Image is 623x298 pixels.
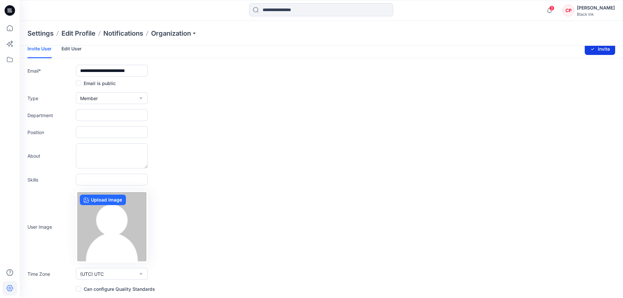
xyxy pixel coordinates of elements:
label: About [27,152,73,159]
label: Position [27,129,73,136]
label: Email is public [76,79,116,87]
label: Skills [27,176,73,183]
span: Member [80,95,98,102]
button: Invite [585,43,615,55]
label: Time Zone [27,271,73,277]
label: Department [27,112,73,119]
a: Notifications [103,29,143,38]
a: Edit User [61,40,82,57]
label: Upload image [80,195,126,205]
div: [PERSON_NAME] [577,4,615,12]
p: Settings [27,29,54,38]
a: Invite User [27,40,52,58]
div: CP [562,5,574,16]
label: Can configure Quality Standards [76,285,155,293]
a: Edit Profile [61,29,95,38]
img: no-profile.png [77,192,147,261]
label: Type [27,95,73,102]
label: User Image [27,223,73,230]
div: Black Ink [577,12,615,17]
button: (UTC) UTC [76,268,148,280]
label: Email [27,67,73,74]
span: 3 [549,6,554,11]
button: Member [76,92,148,104]
span: (UTC) UTC [80,271,104,277]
